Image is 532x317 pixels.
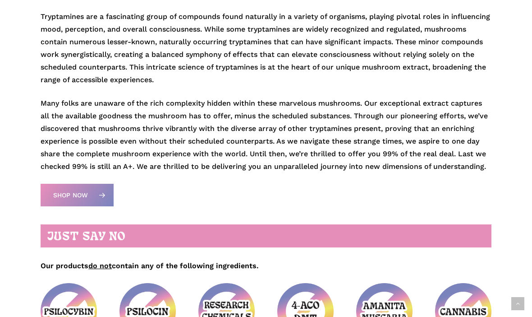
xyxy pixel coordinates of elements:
[41,262,259,270] strong: Our products contain any of the following ingredients.
[41,225,491,248] h2: JUST SAY NO
[511,298,524,311] a: Back to top
[88,262,112,270] u: do not
[41,11,491,98] p: Tryptamines are a fascinating group of compounds found naturally in a variety of organisms, playi...
[41,184,114,207] a: Shop Now
[53,191,88,200] span: Shop Now
[41,98,491,173] p: Many folks are unaware of the rich complexity hidden within these marvelous mushrooms. Our except...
